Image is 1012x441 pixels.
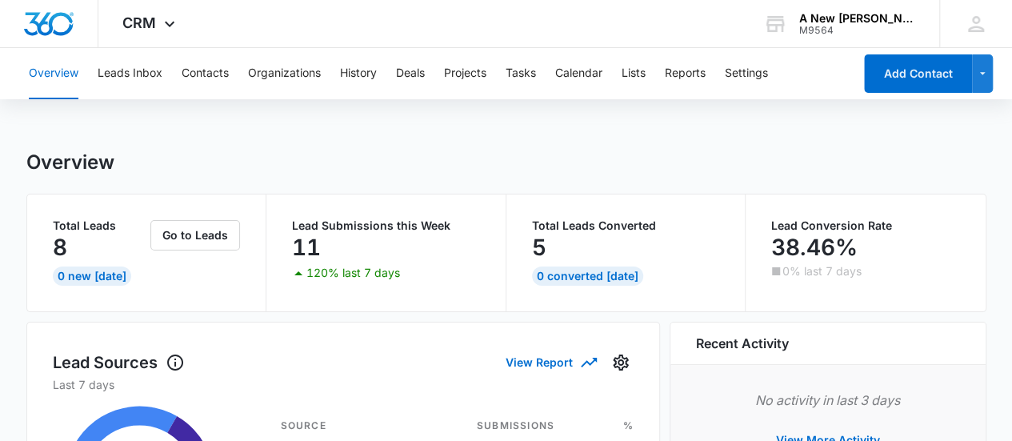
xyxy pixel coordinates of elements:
[53,351,185,375] h1: Lead Sources
[98,48,162,99] button: Leads Inbox
[150,228,240,242] a: Go to Leads
[782,266,862,277] p: 0% last 7 days
[725,48,768,99] button: Settings
[53,267,131,286] div: 0 New [DATE]
[608,350,634,375] button: Settings
[696,334,789,353] h6: Recent Activity
[182,48,229,99] button: Contacts
[506,48,536,99] button: Tasks
[292,220,480,231] p: Lead Submissions this Week
[340,48,377,99] button: History
[506,348,595,376] button: View Report
[532,235,546,260] p: 5
[696,391,960,410] p: No activity in last 3 days
[122,14,156,31] span: CRM
[29,48,78,99] button: Overview
[248,48,321,99] button: Organizations
[150,220,240,251] button: Go to Leads
[396,48,425,99] button: Deals
[53,376,634,393] p: Last 7 days
[622,48,646,99] button: Lists
[665,48,706,99] button: Reports
[771,235,858,260] p: 38.46%
[864,54,972,93] button: Add Contact
[306,267,400,279] p: 120% last 7 days
[532,267,643,286] div: 0 Converted [DATE]
[799,12,916,25] div: account name
[292,235,321,260] p: 11
[444,48,486,99] button: Projects
[532,220,720,231] p: Total Leads Converted
[53,235,67,260] p: 8
[555,48,602,99] button: Calendar
[771,220,960,231] p: Lead Conversion Rate
[799,25,916,36] div: account id
[26,150,114,174] h1: Overview
[53,220,148,231] p: Total Leads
